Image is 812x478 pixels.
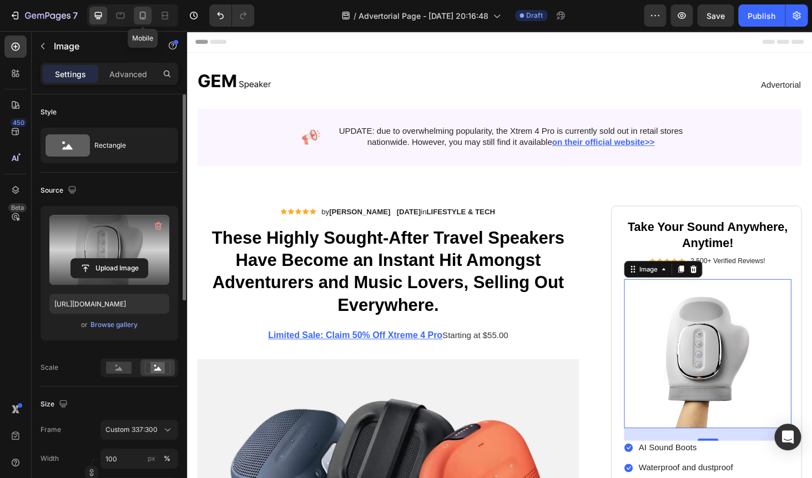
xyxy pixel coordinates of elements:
[87,319,272,329] a: Limited Sale: Claim 50% Off Xtreme 4 Pro
[148,101,542,124] p: UPDATE: due to overwhelming popularity, the Xtrem 4 Pro is currently sold out in retail stores na...
[148,454,155,464] div: px
[41,454,59,464] label: Width
[143,187,216,197] p: by
[187,31,812,478] iframe: Design area
[54,39,148,53] p: Image
[41,363,58,373] div: Scale
[41,425,61,435] label: Frame
[389,113,498,123] a: on their official website>>
[105,425,158,435] span: Custom 337:300
[109,68,147,80] p: Advanced
[354,10,356,22] span: /
[90,319,138,330] button: Browse gallery
[255,188,328,197] strong: LIFESTYLE & TECH
[480,249,503,259] div: Image
[49,294,169,314] input: https://example.com/image.jpg
[774,424,801,450] div: Open Intercom Messenger
[707,11,725,21] span: Save
[55,68,86,80] p: Settings
[100,420,178,440] button: Custom 337:300
[359,10,488,22] span: Advertorial Page - [DATE] 20:16:48
[526,11,543,21] span: Draft
[90,320,138,330] div: Browse gallery
[11,207,417,305] h1: These Highly Sought-After Travel Speakers Have Become an Instant Hit Amongst Adventurers and Musi...
[8,203,27,212] div: Beta
[4,4,83,27] button: 7
[12,319,416,330] p: Starting at $55.00
[11,118,27,127] div: 450
[536,240,616,250] p: 2,500+ Verified Reviews!
[100,449,178,469] input: px%
[738,4,785,27] button: Publish
[41,183,79,198] div: Source
[466,264,644,423] img: gempages_575948844915753546-c90f023d-027b-4ff8-8085-0eed924341c9.jpg
[697,4,734,27] button: Save
[94,133,162,158] div: Rectangle
[123,105,142,120] img: gempages_432750572815254551-b4ffaaf3-8822-4838-9339-5035c2ad0b09.png
[336,52,654,63] p: Advertorial
[41,397,70,412] div: Size
[70,258,148,278] button: Upload Image
[223,188,249,197] strong: [DATE]
[223,187,328,197] p: in
[152,188,216,197] strong: [PERSON_NAME]
[466,200,644,235] h2: Take Your Sound Anywhere, Anytime!
[748,10,775,22] div: Publish
[145,452,158,465] button: %
[73,9,78,22] p: 7
[160,452,174,465] button: px
[41,107,57,117] div: Style
[81,318,88,331] span: or
[164,454,170,464] div: %
[209,4,254,27] div: Undo/Redo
